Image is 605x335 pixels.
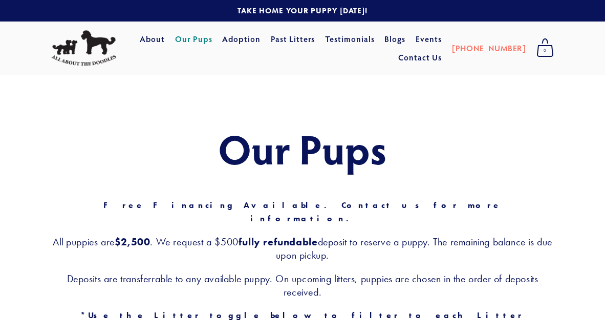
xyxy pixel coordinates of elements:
[103,200,510,223] strong: Free Financing Available. Contact us for more information.
[384,30,405,48] a: Blogs
[452,39,526,57] a: [PHONE_NUMBER]
[536,44,554,57] span: 0
[115,236,150,248] strong: $2,500
[51,30,116,66] img: All About The Doodles
[531,35,559,61] a: 0 items in cart
[175,30,212,48] a: Our Pups
[398,48,442,67] a: Contact Us
[416,30,442,48] a: Events
[51,126,554,171] h1: Our Pups
[51,235,554,262] h3: All puppies are . We request a $500 deposit to reserve a puppy. The remaining balance is due upon...
[271,33,315,44] a: Past Litters
[80,310,524,320] strong: *Use the Litter toggle below to filter to each Litter
[140,30,165,48] a: About
[222,30,261,48] a: Adoption
[325,30,375,48] a: Testimonials
[239,236,318,248] strong: fully refundable
[51,272,554,299] h3: Deposits are transferrable to any available puppy. On upcoming litters, puppies are chosen in the...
